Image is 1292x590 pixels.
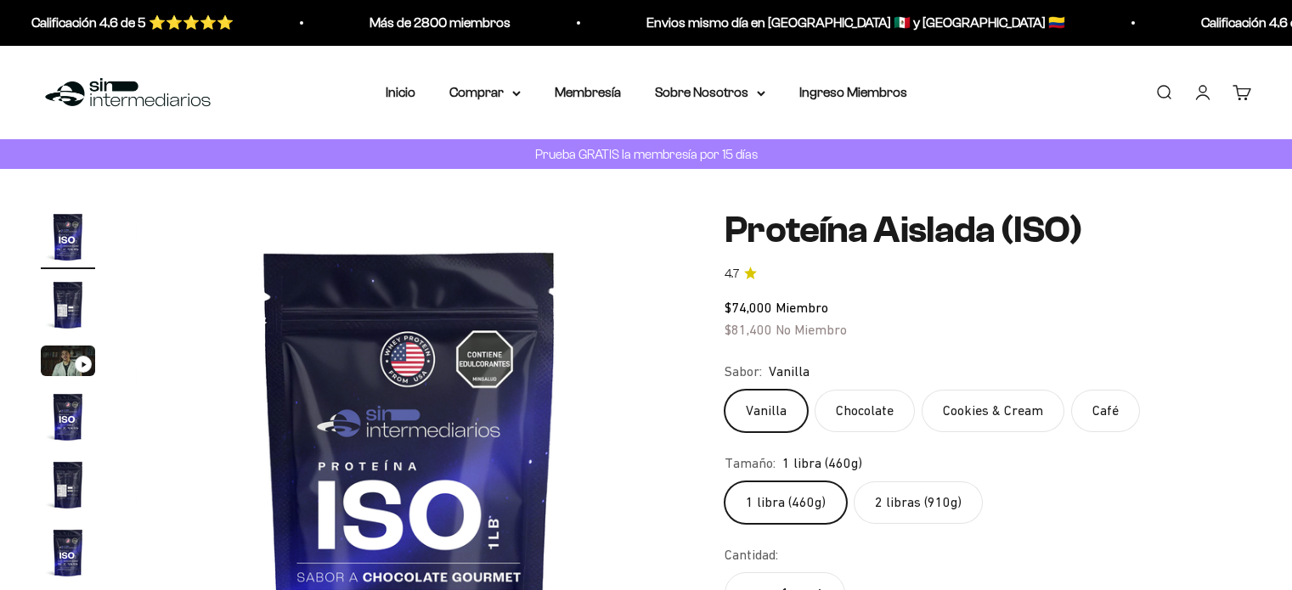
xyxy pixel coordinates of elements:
p: Envios mismo día en [GEOGRAPHIC_DATA] 🇲🇽 y [GEOGRAPHIC_DATA] 🇨🇴 [584,12,1002,34]
h1: Proteína Aislada (ISO) [725,210,1251,250]
span: Vanilla [769,361,810,383]
button: Ir al artículo 2 [41,278,95,337]
button: Ir al artículo 1 [41,210,95,269]
span: 1 libra (460g) [782,452,862,475]
a: Inicio [386,85,415,99]
button: Ir al artículo 3 [41,346,95,381]
summary: Comprar [449,81,521,104]
button: Ir al artículo 4 [41,390,95,449]
span: No Miembro [776,322,847,337]
a: Membresía [555,85,621,99]
a: 4.74.7 de 5.0 estrellas [725,265,1251,284]
legend: Sabor: [725,361,762,383]
span: 4.7 [725,265,739,284]
span: $81,400 [725,322,772,337]
span: Miembro [776,300,828,315]
img: Proteína Aislada (ISO) [41,210,95,264]
img: Proteína Aislada (ISO) [41,458,95,512]
label: Cantidad: [725,544,778,566]
img: Proteína Aislada (ISO) [41,390,95,444]
a: Ingreso Miembros [799,85,907,99]
p: Más de 2800 miembros [307,12,448,34]
p: Prueba GRATIS la membresía por 15 días [531,143,762,165]
legend: Tamaño: [725,452,776,475]
img: Proteína Aislada (ISO) [41,525,95,580]
button: Ir al artículo 5 [41,458,95,517]
span: $74,000 [725,300,772,315]
img: Proteína Aislada (ISO) [41,278,95,332]
summary: Sobre Nosotros [655,81,765,104]
button: Ir al artículo 6 [41,525,95,585]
